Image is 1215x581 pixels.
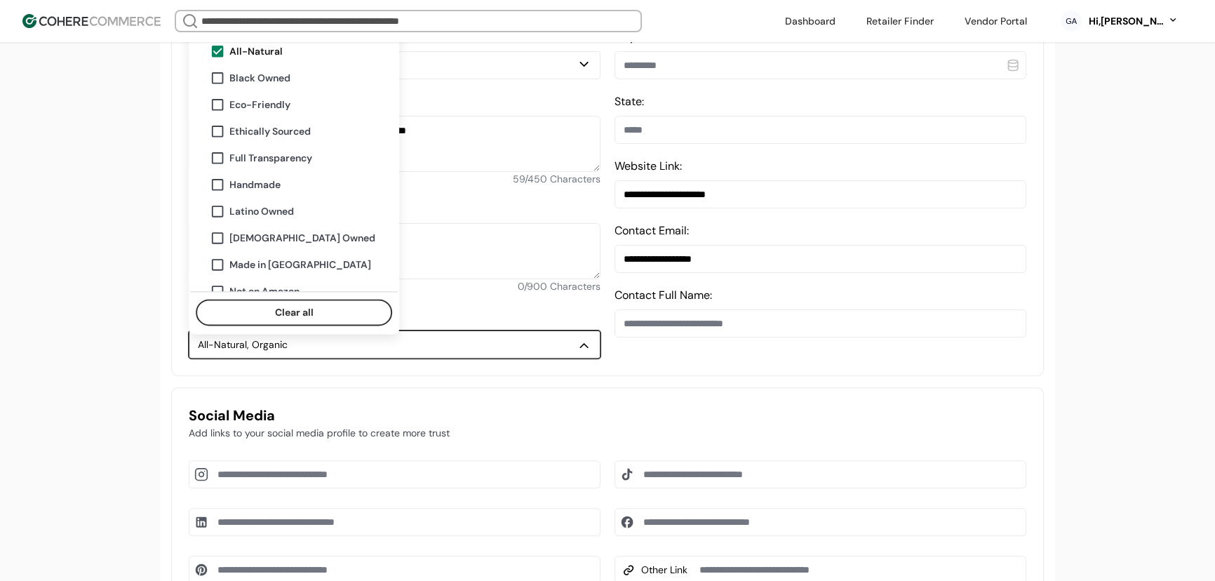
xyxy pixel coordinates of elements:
span: Full Transparency [229,151,312,166]
span: 59 / 450 Characters [513,173,600,185]
button: Hi,[PERSON_NAME] [1087,14,1179,29]
span: [DEMOGRAPHIC_DATA] Owned [229,231,375,246]
span: Other Link [641,563,687,577]
h3: Social Media [189,405,1026,426]
span: Black Owned [229,71,290,86]
div: Hi, [PERSON_NAME] [1087,14,1164,29]
p: Add links to your social media profile to create more trust [189,426,1026,441]
span: Latino Owned [229,204,294,219]
div: Clear value [190,291,398,328]
span: 0 / 900 Characters [518,280,600,293]
label: State: [615,94,644,109]
span: All-Natural [229,44,283,59]
img: Cohere Logo [22,14,161,28]
span: Handmade [229,178,281,192]
span: Eco-Friendly [229,98,290,112]
span: Not on Amazon [229,284,300,299]
label: Contact Email: [615,223,689,238]
div: All-Natural, Organic [198,338,577,352]
label: Contact Full Name: [615,288,712,302]
span: Ethically Sourced [229,124,311,139]
button: Clear all [196,299,392,326]
label: Website Link: [615,159,682,173]
span: Made in [GEOGRAPHIC_DATA] [229,258,371,272]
